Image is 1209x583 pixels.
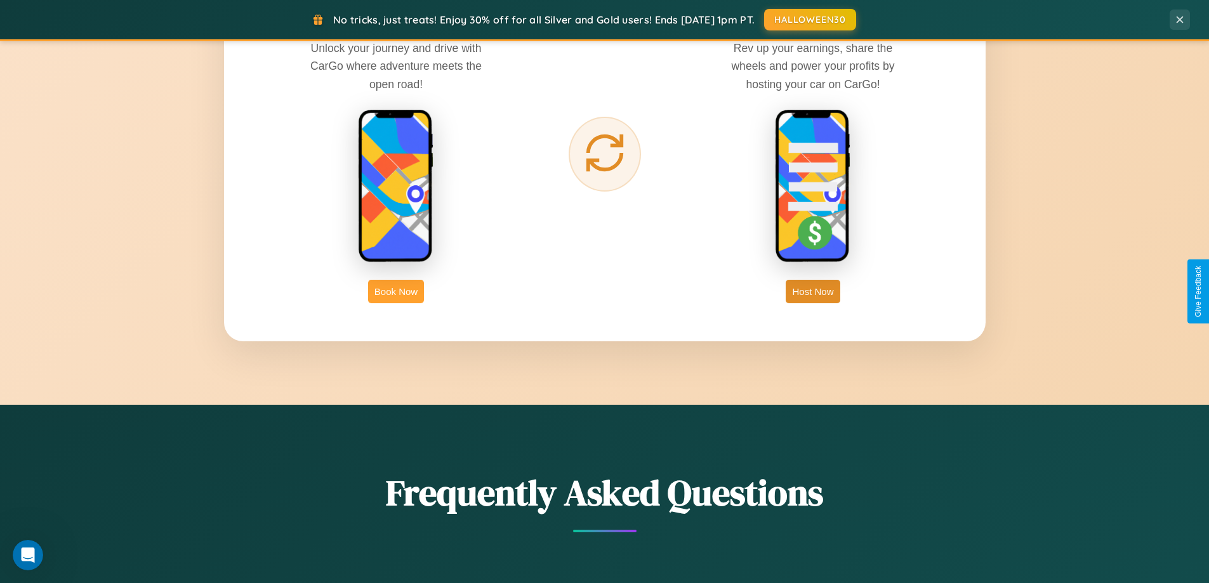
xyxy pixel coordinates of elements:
iframe: Intercom live chat [13,540,43,570]
p: Unlock your journey and drive with CarGo where adventure meets the open road! [301,39,491,93]
button: Book Now [368,280,424,303]
p: Rev up your earnings, share the wheels and power your profits by hosting your car on CarGo! [718,39,908,93]
h2: Frequently Asked Questions [224,468,986,517]
img: rent phone [358,109,434,264]
span: No tricks, just treats! Enjoy 30% off for all Silver and Gold users! Ends [DATE] 1pm PT. [333,13,755,26]
button: HALLOWEEN30 [764,9,856,30]
div: Give Feedback [1194,266,1203,317]
img: host phone [775,109,851,264]
button: Host Now [786,280,840,303]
